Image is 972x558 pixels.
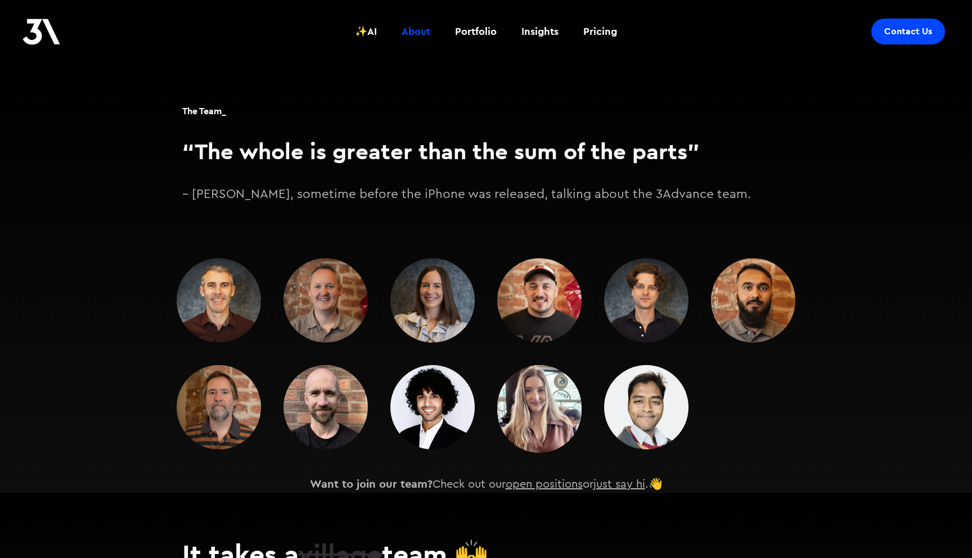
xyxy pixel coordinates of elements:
a: open positions [506,479,583,490]
div: ✨AI [355,24,377,39]
p: – [PERSON_NAME], sometime before the iPhone was released, talking about the 3Advance team. [182,185,790,204]
a: ✨AI [348,11,384,52]
div: About [402,24,430,39]
strong: Want to join our team? [310,476,433,491]
div: Contact Us [884,26,932,37]
a: About [395,11,437,52]
div: Insights [521,24,559,39]
div: Portfolio [455,24,497,39]
div: Pricing [583,24,617,39]
a: Pricing [577,11,624,52]
a: Contact Us [871,19,945,44]
h1: The Team_ [182,105,790,118]
a: Portfolio [448,11,503,52]
h3: “The whole is greater than the sum of the parts” [182,138,790,165]
a: just say hi [593,479,645,490]
a: Insights [515,11,565,52]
